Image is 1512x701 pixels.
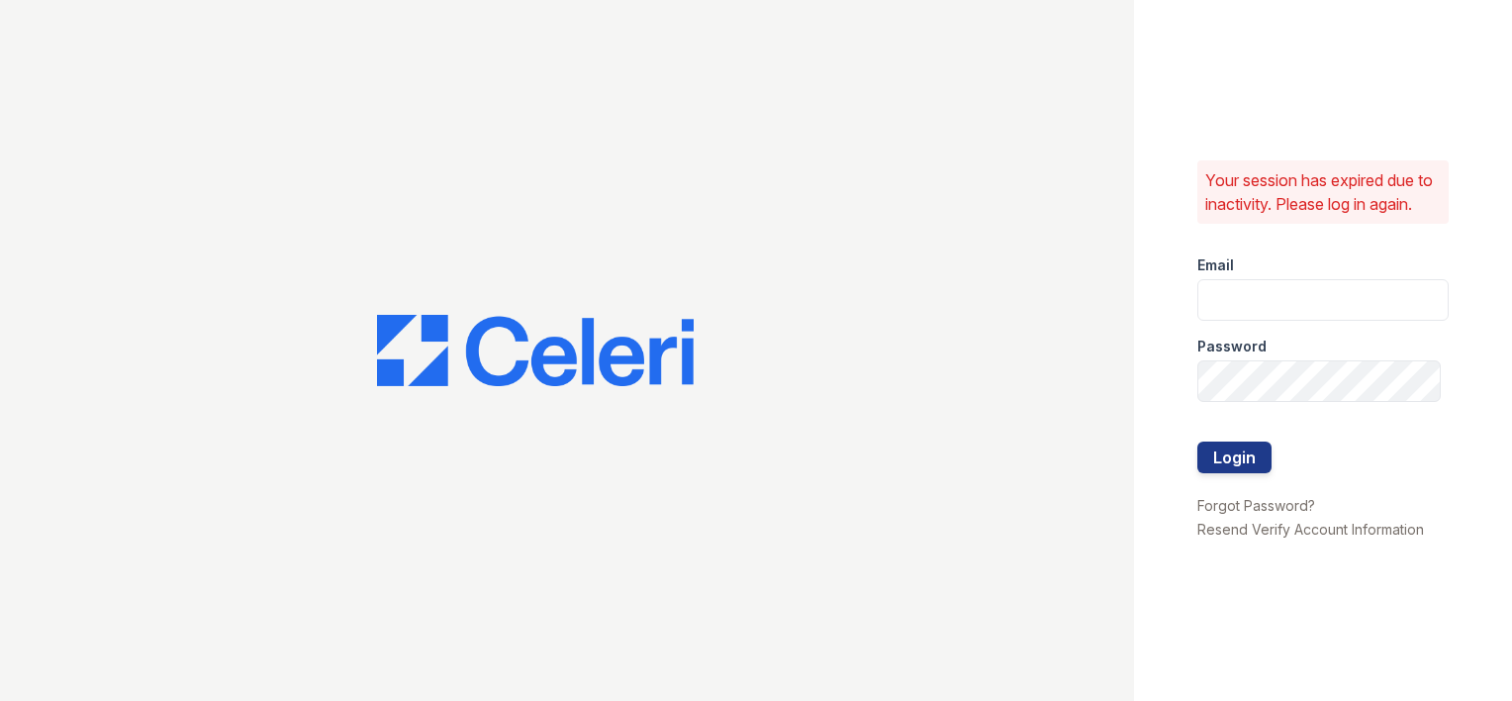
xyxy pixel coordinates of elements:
[1197,521,1424,538] a: Resend Verify Account Information
[1197,497,1315,514] a: Forgot Password?
[1197,255,1234,275] label: Email
[1197,442,1272,473] button: Login
[377,315,694,386] img: CE_Logo_Blue-a8612792a0a2168367f1c8372b55b34899dd931a85d93a1a3d3e32e68fde9ad4.png
[1197,337,1267,356] label: Password
[1205,168,1441,216] p: Your session has expired due to inactivity. Please log in again.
